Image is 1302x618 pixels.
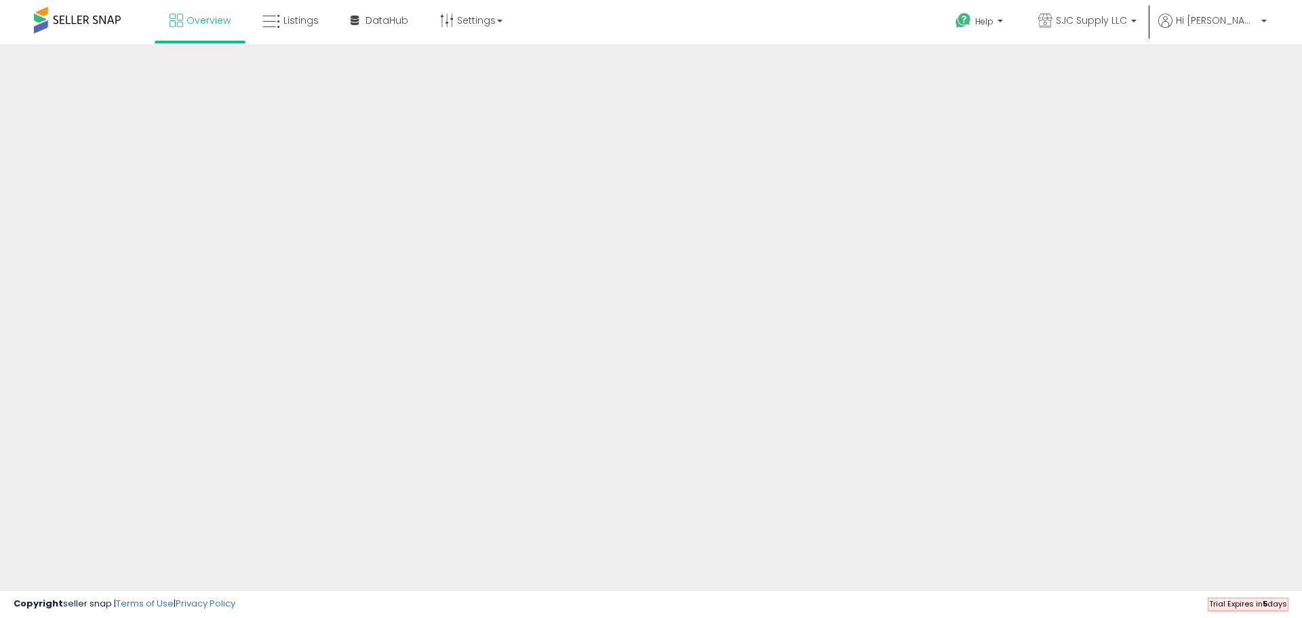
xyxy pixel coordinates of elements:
span: Listings [283,14,319,27]
a: Privacy Policy [176,597,235,610]
span: DataHub [366,14,408,27]
b: 5 [1263,598,1267,609]
a: Hi [PERSON_NAME] [1158,14,1267,44]
span: Overview [186,14,231,27]
a: Help [945,2,1017,44]
div: seller snap | | [14,598,235,611]
strong: Copyright [14,597,63,610]
span: Trial Expires in days [1209,598,1287,609]
i: Get Help [955,12,972,29]
span: Help [975,16,993,27]
span: SJC Supply LLC [1056,14,1127,27]
span: Hi [PERSON_NAME] [1176,14,1257,27]
a: Terms of Use [116,597,174,610]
